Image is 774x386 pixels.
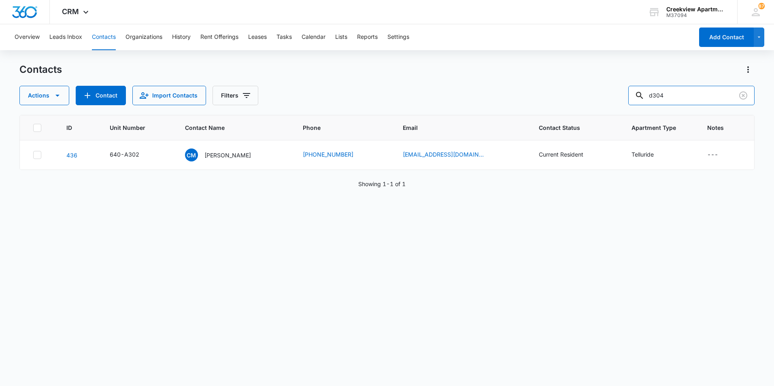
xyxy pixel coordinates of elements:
span: Contact Status [539,123,600,132]
span: 87 [758,3,765,9]
button: History [172,24,191,50]
div: Unit Number - 640-A302 - Select to Edit Field [110,150,154,160]
div: Phone - (970) 576-2470 - Select to Edit Field [303,150,368,160]
div: Current Resident [539,150,583,159]
button: Leads Inbox [49,24,82,50]
span: Email [403,123,507,132]
button: Add Contact [699,28,754,47]
div: Contact Name - Carla Martinez - Select to Edit Field [185,148,266,161]
a: [EMAIL_ADDRESS][DOMAIN_NAME] [403,150,484,159]
span: Notes [707,123,742,132]
a: [PHONE_NUMBER] [303,150,353,159]
button: Actions [742,63,755,76]
p: [PERSON_NAME] [204,151,251,159]
button: Tasks [276,24,292,50]
span: CM [185,148,198,161]
div: Apartment Type - Telluride - Select to Edit Field [632,150,668,160]
button: Rent Offerings [200,24,238,50]
span: Unit Number [110,123,165,132]
span: Apartment Type [632,123,688,132]
div: --- [707,150,718,160]
button: Overview [15,24,40,50]
button: Reports [357,24,378,50]
button: Lists [335,24,347,50]
span: ID [66,123,79,132]
div: account name [666,6,725,13]
button: Import Contacts [132,86,206,105]
h1: Contacts [19,64,62,76]
div: Telluride [632,150,654,159]
button: Contacts [92,24,116,50]
input: Search Contacts [628,86,755,105]
a: Navigate to contact details page for Carla Martinez [66,152,77,159]
div: Contact Status - Current Resident - Select to Edit Field [539,150,598,160]
button: Actions [19,86,69,105]
button: Add Contact [76,86,126,105]
div: account id [666,13,725,18]
span: Contact Name [185,123,272,132]
button: Organizations [125,24,162,50]
button: Filters [213,86,258,105]
p: Showing 1-1 of 1 [358,180,406,188]
button: Calendar [302,24,325,50]
div: notifications count [758,3,765,9]
button: Leases [248,24,267,50]
button: Settings [387,24,409,50]
span: Phone [303,123,372,132]
span: CRM [62,7,79,16]
div: Notes - - Select to Edit Field [707,150,733,160]
div: Email - carlamart23@yahoo.com - Select to Edit Field [403,150,498,160]
div: 640-A302 [110,150,139,159]
button: Clear [737,89,750,102]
